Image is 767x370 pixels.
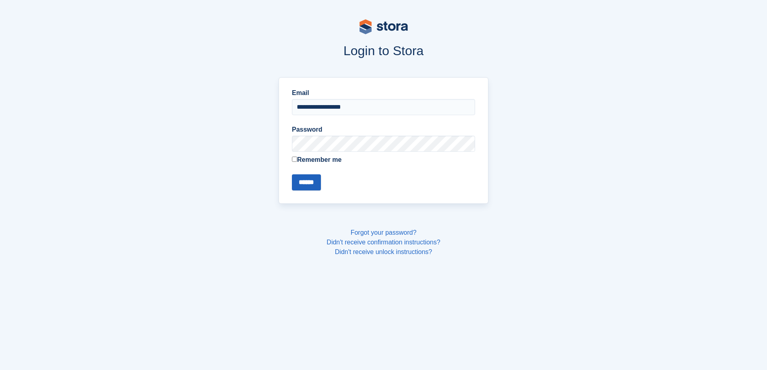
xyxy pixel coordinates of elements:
[292,157,297,162] input: Remember me
[360,19,408,34] img: stora-logo-53a41332b3708ae10de48c4981b4e9114cc0af31d8433b30ea865607fb682f29.svg
[351,229,417,236] a: Forgot your password?
[292,88,475,98] label: Email
[335,248,432,255] a: Didn't receive unlock instructions?
[292,155,475,165] label: Remember me
[125,43,642,58] h1: Login to Stora
[292,125,475,134] label: Password
[327,239,440,246] a: Didn't receive confirmation instructions?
